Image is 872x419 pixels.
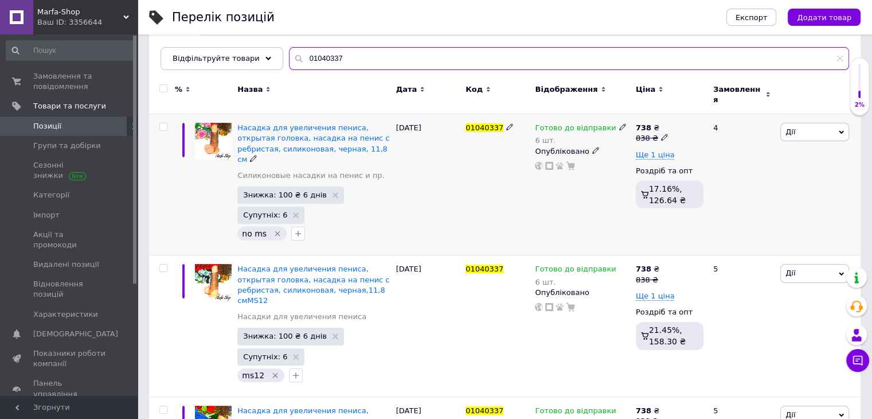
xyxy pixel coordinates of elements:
[33,378,106,399] span: Панель управління
[636,123,651,132] b: 738
[797,13,851,22] span: Додати товар
[636,406,651,415] b: 738
[393,255,463,397] div: [DATE]
[466,84,483,95] span: Код
[237,265,389,305] a: Насадка для увеличения пениса, открытая головка, насадка на пенис с ребристая, силиконовая, черна...
[466,406,503,415] span: 01040337
[33,279,106,300] span: Відновлення позицій
[736,13,768,22] span: Експорт
[33,160,106,181] span: Сезонні знижки
[649,184,686,205] span: 17.16%, 126.64 ₴
[37,7,123,17] span: Marfa-Shop
[172,11,275,24] div: Перелік позицій
[33,230,106,250] span: Акції та промокоди
[636,133,668,143] div: 838 ₴
[242,371,264,380] span: ms12
[33,348,106,369] span: Показники роботи компанії
[243,191,327,199] span: Знижка: 100 ₴ 6 днів
[636,123,668,133] div: ₴
[846,349,869,372] button: Чат з покупцем
[535,123,616,135] span: Готово до відправки
[466,123,503,132] span: 01040337
[33,309,98,320] span: Характеристики
[535,136,626,145] div: 6 шт.
[271,371,280,380] svg: Видалити мітку
[33,71,106,92] span: Замовлення та повідомлення
[706,114,777,255] div: 4
[788,9,861,26] button: Додати товар
[33,141,101,151] span: Групи та добірки
[706,255,777,397] div: 5
[636,307,703,317] div: Роздріб та опт
[33,329,118,339] span: [DEMOGRAPHIC_DATA]
[173,54,260,63] span: Відфільтруйте товари
[33,190,69,200] span: Категорії
[396,84,417,95] span: Дата
[237,123,389,164] a: Насадка для увеличения пениса, открытая головка, насадка на пенис с ребристая, силиконовая, черна...
[242,229,267,238] span: no ms
[393,114,463,255] div: [DATE]
[636,150,675,160] span: Ще 1 ціна
[649,325,686,346] span: 21.45%, 158.30 ₴
[243,353,287,360] span: Супутніх: 6
[535,406,616,418] span: Готово до відправки
[636,264,659,274] div: ₴
[535,146,629,157] div: Опубліковано
[237,84,263,95] span: Назва
[175,84,182,95] span: %
[636,292,675,301] span: Ще 1 ціна
[785,410,795,419] span: Дії
[726,9,777,26] button: Експорт
[713,84,762,105] span: Замовлення
[33,259,99,270] span: Видалені позиції
[195,123,232,160] img: Насадка для увеличения пениса, открытая головка, насадка на пенис с ребристая, силиконовая, черна...
[195,264,232,301] img: Насадка для увеличения пениса, открытая головка, насадка на пенис с ребристая, силиконовая, черна...
[237,170,384,181] a: Силиконовые насадки на пенис и пр.
[33,121,61,131] span: Позиції
[535,278,616,286] div: 6 шт.
[289,47,849,70] input: Пошук по назві позиції, артикулу і пошуковим запитам
[850,101,869,109] div: 2%
[37,17,138,28] div: Ваш ID: 3356644
[243,211,287,219] span: Супутніх: 6
[466,265,503,273] span: 01040337
[33,101,106,111] span: Товари та послуги
[243,332,327,340] span: Знижка: 100 ₴ 6 днів
[636,265,651,273] b: 738
[636,166,703,176] div: Роздріб та опт
[161,48,220,58] span: Опубліковані
[535,288,629,298] div: Опубліковано
[273,229,282,238] svg: Видалити мітку
[785,127,795,136] span: Дії
[636,275,659,285] div: 838 ₴
[6,40,135,61] input: Пошук
[237,312,366,322] a: Насадки для увеличения пениса
[785,269,795,277] span: Дії
[535,84,597,95] span: Відображення
[636,406,659,416] div: ₴
[33,210,60,220] span: Імпорт
[636,84,655,95] span: Ціна
[535,265,616,277] span: Готово до відправки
